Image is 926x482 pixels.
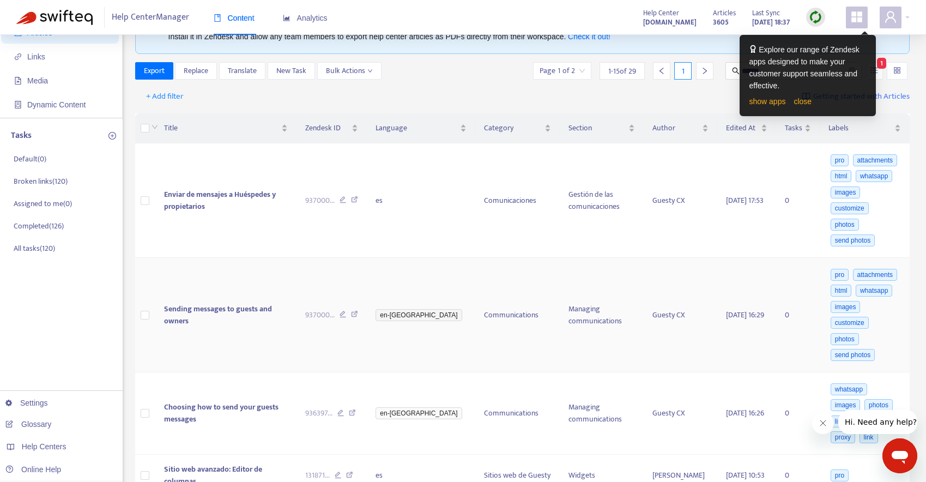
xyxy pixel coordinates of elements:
p: All tasks ( 120 ) [14,243,55,254]
span: Help Center Manager [112,7,189,28]
span: Choosing how to send your guests messages [164,401,279,425]
span: Edited At [726,122,759,134]
span: [DATE] 17:53 [726,194,764,207]
img: Swifteq [16,10,93,25]
button: Translate [219,62,265,80]
p: Tasks [11,129,32,142]
iframe: Message from company [838,410,917,434]
th: Author [644,113,718,143]
span: Replace [184,65,208,77]
span: Author [652,122,700,134]
span: Last Sync [752,7,780,19]
a: Check it out! [568,32,610,41]
span: html [831,170,852,182]
td: Guesty CX [644,143,718,258]
td: Communications [475,372,560,455]
p: Broken links ( 120 ) [14,176,68,187]
span: Translate [228,65,257,77]
span: left [658,67,665,75]
span: html [831,285,852,297]
span: Export [144,65,165,77]
td: Managing communications [560,372,644,455]
span: whatsapp [831,383,867,395]
td: 0 [776,372,820,455]
img: sync.dc5367851b00ba804db3.png [809,10,822,24]
span: file-image [14,77,22,85]
span: [DATE] 16:26 [726,407,764,419]
iframe: Button to launch messaging window [882,438,917,473]
span: whatsapp [856,170,892,182]
span: Tasks [785,122,802,134]
span: en-[GEOGRAPHIC_DATA] [376,407,462,419]
th: Title [155,113,296,143]
span: Sending messages to guests and owners [164,303,272,327]
th: Category [475,113,560,143]
span: photos [864,399,893,411]
th: Language [367,113,475,143]
span: pro [831,154,849,166]
span: 936397 ... [305,407,332,419]
span: Content [214,14,255,22]
span: customize [831,202,869,214]
span: images [831,399,861,411]
span: proxy [831,431,855,443]
th: Edited At [717,113,776,143]
iframe: Close message [812,412,834,434]
button: Replace [175,62,217,80]
span: whatsapp [856,285,892,297]
span: link [860,431,878,443]
span: send photos [831,349,875,361]
span: 937000 ... [305,309,335,321]
a: Online Help [5,465,61,474]
button: New Task [268,62,315,80]
strong: 3605 [713,16,729,28]
span: New Task [276,65,306,77]
span: Zendesk ID [305,122,350,134]
a: close [794,97,812,106]
span: [DATE] 16:29 [726,309,764,321]
span: Articles [713,7,736,19]
span: Help Centers [22,442,66,451]
td: Guesty CX [644,372,718,455]
a: show apps [749,97,786,106]
span: pro [831,269,849,281]
div: Explore our range of Zendesk apps designed to make your customer support seamless and effective. [749,44,866,92]
span: Links [27,52,45,61]
span: Language [376,122,457,134]
span: 1 [877,58,886,69]
button: Bulk Actionsdown [317,62,382,80]
span: customize [831,317,869,329]
div: 1 [674,62,692,80]
span: appstore [850,10,863,23]
a: Glossary [5,420,51,429]
span: plus-circle [108,132,116,140]
th: Labels [820,113,910,143]
td: Guesty CX [644,258,718,372]
td: 0 [776,258,820,372]
td: Gestión de las comunicaciones [560,143,644,258]
span: images [831,301,861,313]
span: user [884,10,897,23]
span: Enviar de mensajes a Huéspedes y propietarios [164,188,276,213]
th: Section [560,113,644,143]
span: container [14,101,22,109]
span: Labels [828,122,892,134]
td: 0 [776,143,820,258]
span: area-chart [283,14,290,22]
span: Section [568,122,626,134]
th: Zendesk ID [296,113,367,143]
button: Export [135,62,173,80]
span: send photos [831,234,875,246]
span: Bulk Actions [326,65,373,77]
td: Comunicaciones [475,143,560,258]
span: + Add filter [146,90,184,103]
span: Dynamic Content [27,100,86,109]
span: images [831,186,861,198]
span: photos [831,219,859,231]
span: attachments [853,154,897,166]
strong: [DATE] 18:37 [752,16,790,28]
span: en-[GEOGRAPHIC_DATA] [376,309,462,321]
span: Media [27,76,48,85]
strong: [DOMAIN_NAME] [643,16,697,28]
